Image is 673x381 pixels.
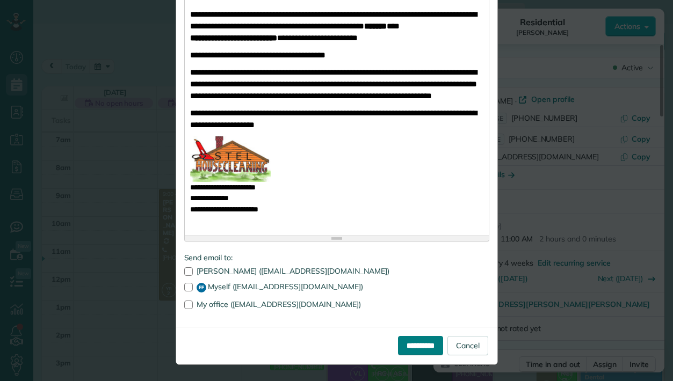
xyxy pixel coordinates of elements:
[197,283,206,292] span: EF
[184,267,489,275] label: [PERSON_NAME] ([EMAIL_ADDRESS][DOMAIN_NAME])
[184,301,489,308] label: My office ([EMAIL_ADDRESS][DOMAIN_NAME])
[185,236,489,241] div: Resize
[447,336,488,355] a: Cancel
[184,283,489,292] label: Myself ([EMAIL_ADDRESS][DOMAIN_NAME])
[184,252,489,263] label: Send email to:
